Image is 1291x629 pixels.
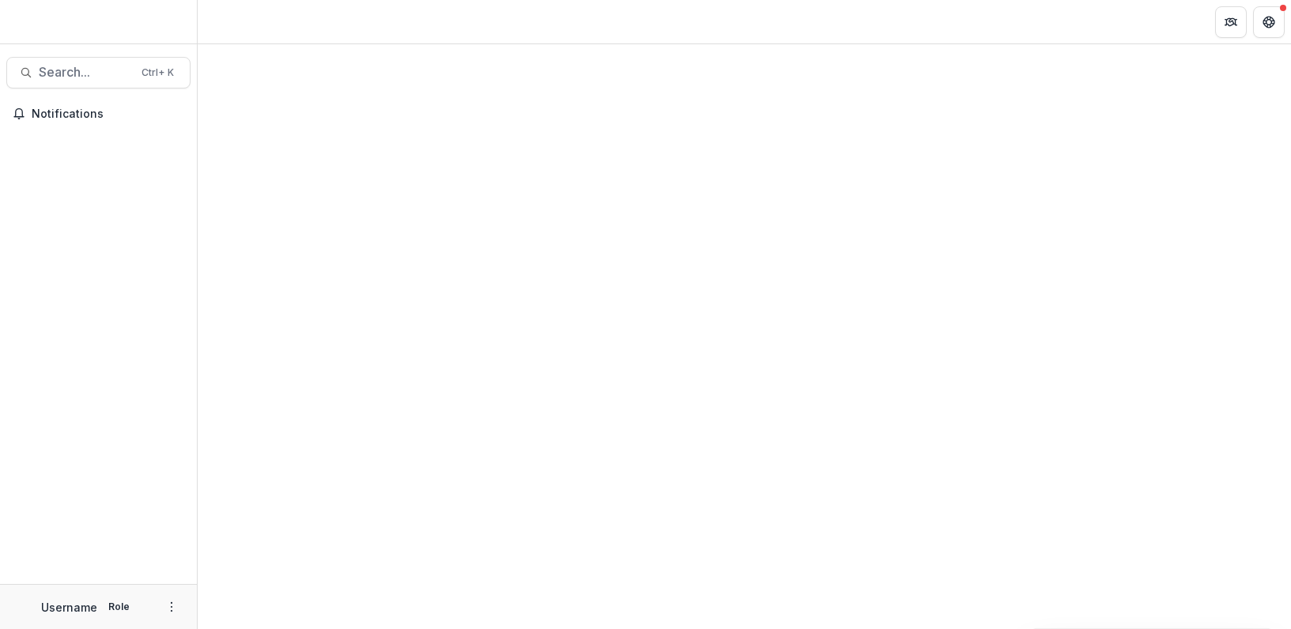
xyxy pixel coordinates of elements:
[1215,6,1247,38] button: Partners
[162,597,181,616] button: More
[1253,6,1285,38] button: Get Help
[104,600,134,614] p: Role
[138,64,177,81] div: Ctrl + K
[32,107,184,121] span: Notifications
[6,57,191,89] button: Search...
[6,101,191,126] button: Notifications
[41,599,97,616] p: Username
[39,65,132,80] span: Search...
